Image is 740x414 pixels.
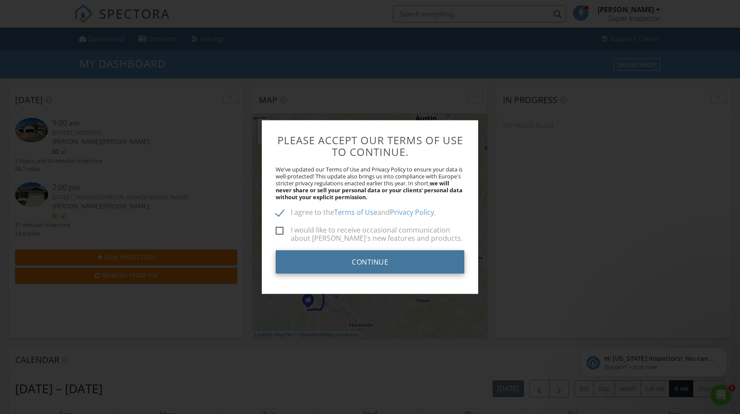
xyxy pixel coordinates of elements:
h3: Please accept our Terms of Use to continue. [276,134,464,158]
a: Privacy Policy [390,207,434,217]
p: We've updated our Terms of Use and Privacy Policy to ensure your data is well-protected! This upd... [276,166,464,201]
p: Hi [US_STATE] Inspectors! You can add your WDI license number automatically next to your signatur... [38,25,149,33]
input: Continue [276,250,464,273]
div: message notification from Support, Just now. Hi Texas Inspectors! You can add your WDI license nu... [13,18,160,47]
img: Profile image for Support [19,26,33,40]
strong: we will never share or sell your personal data or your clients' personal data without your explic... [276,179,463,201]
p: Message from Support, sent Just now [38,33,149,41]
label: I would like to receive occasional communication about [PERSON_NAME]'s new features and products. [276,226,464,237]
a: Terms of Use [334,207,377,217]
label: I agree to the and . [276,208,436,219]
